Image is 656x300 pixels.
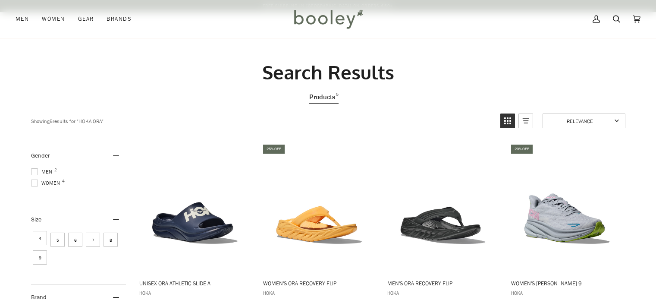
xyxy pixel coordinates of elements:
span: Men's Ora Recovery Flip [387,279,499,287]
span: Size: 6 [68,233,82,247]
span: Brands [107,15,132,23]
a: View Products Tab [309,91,339,104]
b: 5 [50,117,53,124]
span: Size: 8 [104,233,118,247]
span: 2 [54,168,57,172]
span: 5 [336,91,339,103]
span: Size: 4 [33,231,47,245]
span: Gender [31,152,50,160]
div: 20% off [511,145,533,154]
span: Size: 7 [86,233,100,247]
span: Hoka [511,289,623,297]
span: Hoka [387,289,499,297]
img: Hoka Women's Clifton 9 Gull / Sea Ice - Booley Galway [510,151,624,265]
img: Booley [290,6,366,32]
span: Women [42,15,65,23]
span: Size: 5 [50,233,65,247]
a: View grid mode [500,114,515,128]
span: Women's Ora Recovery Flip [263,279,375,287]
a: Sort options [543,114,625,128]
span: Relevance [548,117,612,124]
div: 25% off [263,145,285,154]
span: Size: 9 [33,250,47,265]
span: Size [31,215,41,224]
span: Men [31,168,55,176]
span: Women's [PERSON_NAME] 9 [511,279,623,287]
span: 4 [62,179,65,183]
span: Gear [78,15,94,23]
h2: Search Results [31,60,625,84]
span: Hoka [139,289,251,297]
span: Women [31,179,63,187]
img: Hoka Unisex Ora Athletic Slide Varsity Navy / White - Booley Galway [138,151,252,265]
img: Hoka Women's Ora Recovery Flip Poppy / Squash - Booley Galway [262,151,376,265]
div: Showing results for " " [31,114,494,128]
img: Hoka Men's Ora Recovery Flip 2 Black / Dark Gull Gray - Booley Galway [386,151,500,265]
a: View list mode [518,114,533,128]
span: Unisex Ora Athletic Slide A [139,279,251,287]
span: Men [16,15,29,23]
span: Hoka [263,289,375,297]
